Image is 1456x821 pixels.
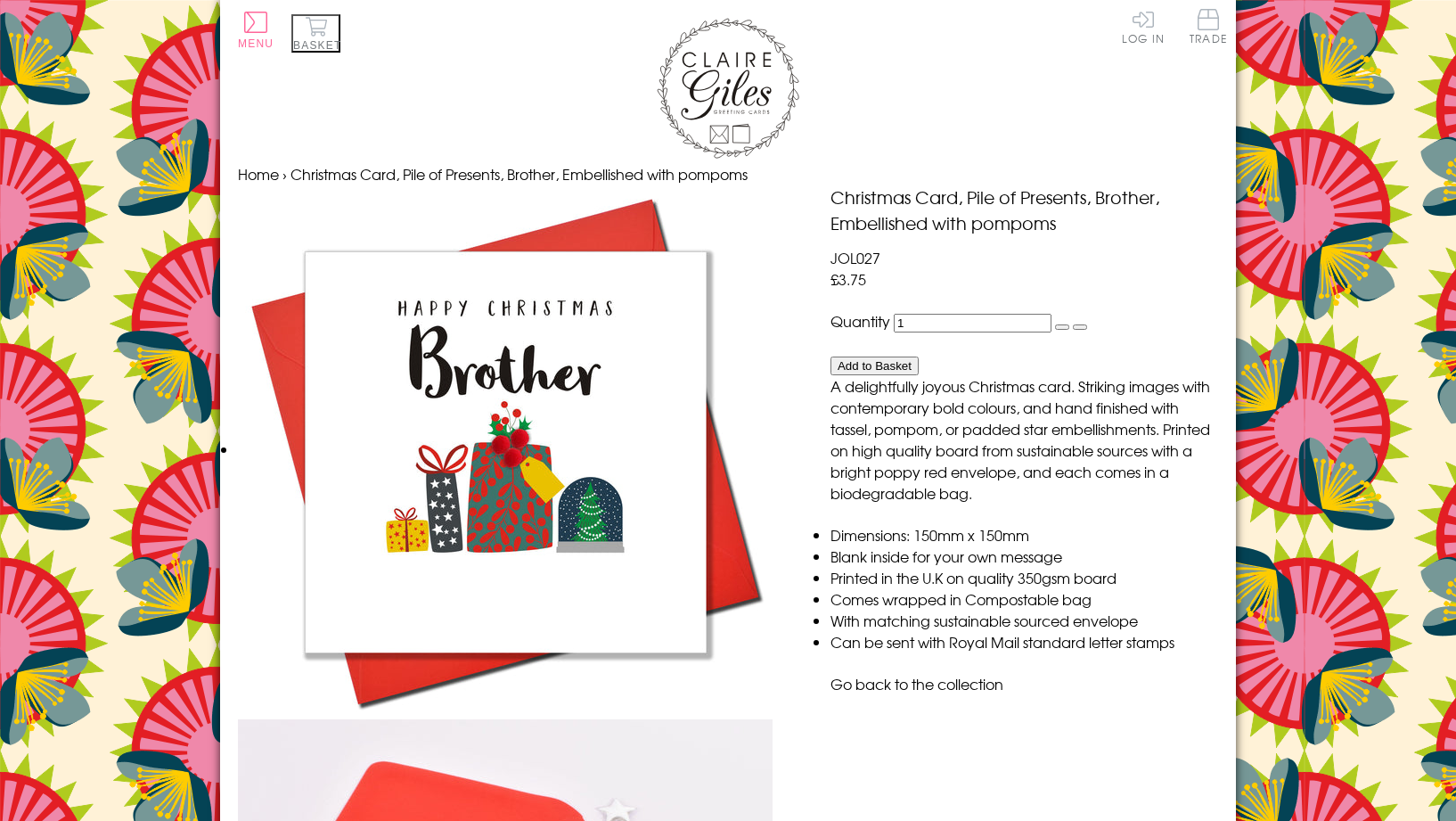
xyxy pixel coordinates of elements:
[830,588,1218,610] li: Comes wrapped in Compostable bag
[830,375,1218,504] p: A delightfully joyous Christmas card. Striking images with contemporary bold colours, and hand fi...
[291,14,340,53] button: Basket
[830,268,866,290] span: £3.75
[830,546,1218,567] li: Blank inside for your own message
[830,610,1218,631] li: With matching sustainable sourced envelope
[290,163,748,185] span: Christmas Card, Pile of Presents, Brother, Embellished with pompoms
[1122,9,1165,44] a: Log In
[1190,9,1227,44] span: Trade
[238,12,274,50] button: Menu
[830,185,1218,236] h1: Christmas Card, Pile of Presents, Brother, Embellished with pompoms
[830,524,1218,546] li: Dimensions: 150mm x 150mm
[238,163,279,185] a: Home
[830,310,890,332] label: Quantity
[838,359,912,373] span: Add to Basket
[282,163,287,185] span: ›
[238,163,1218,185] nav: breadcrumbs
[830,247,880,268] span: JOL027
[830,567,1218,588] li: Printed in the U.K on quality 350gsm board
[830,673,1003,694] a: Go back to the collection
[830,631,1218,653] li: Can be sent with Royal Mail standard letter stamps
[238,185,773,719] img: Christmas Card, Pile of Presents, Brother, Embellished with pompoms
[657,18,799,159] img: Claire Giles Greetings Cards
[830,357,919,375] button: Add to Basket
[1190,9,1227,47] a: Trade
[238,37,274,50] span: Menu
